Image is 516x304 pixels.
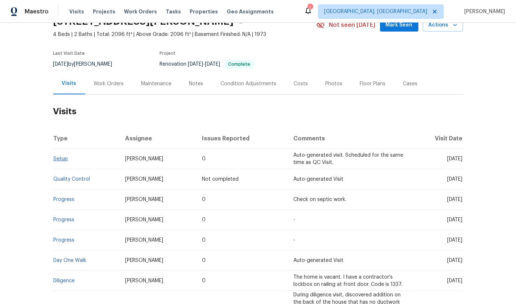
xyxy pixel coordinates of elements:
[54,156,68,161] a: Setup
[202,156,206,161] span: 0
[326,80,343,87] div: Photos
[54,278,75,283] a: Diligence
[221,80,277,87] div: Condition Adjustments
[125,238,163,243] span: [PERSON_NAME]
[360,80,386,87] div: Floor Plans
[294,80,308,87] div: Costs
[423,19,463,32] button: Actions
[461,8,505,15] span: [PERSON_NAME]
[411,128,463,149] th: Visit Date
[202,177,239,182] span: Not completed
[53,128,120,149] th: Type
[294,258,344,263] span: Auto-generated Visit
[54,177,90,182] a: Quality Control
[190,8,218,15] span: Properties
[294,153,404,165] span: Auto-generated visit. Scheduled for the same time as QC Visit.
[53,18,234,25] h2: [STREET_ADDRESS][PERSON_NAME]
[202,197,206,202] span: 0
[119,128,196,149] th: Assignee
[294,177,344,182] span: Auto-generated Visit
[53,51,85,56] span: Last Visit Date
[53,31,316,38] span: 4 Beds | 2 Baths | Total: 2096 ft² | Above Grade: 2096 ft² | Basement Finished: N/A | 1973
[124,8,157,15] span: Work Orders
[294,238,296,243] span: -
[69,8,84,15] span: Visits
[166,9,181,14] span: Tasks
[447,238,463,243] span: [DATE]
[403,80,418,87] div: Cases
[447,258,463,263] span: [DATE]
[227,8,274,15] span: Geo Assignments
[447,177,463,182] span: [DATE]
[202,278,206,283] span: 0
[125,156,163,161] span: [PERSON_NAME]
[125,217,163,222] span: [PERSON_NAME]
[380,19,418,32] button: Mark Seen
[53,95,463,128] h2: Visits
[54,258,87,263] a: Day One Walk
[294,217,296,222] span: -
[125,177,163,182] span: [PERSON_NAME]
[202,217,206,222] span: 0
[447,197,463,202] span: [DATE]
[25,8,49,15] span: Maestro
[94,80,124,87] div: Work Orders
[294,275,403,287] span: The home is vacant. I have a contractor's lockbox on railing at front door. Code is 1337.
[160,51,176,56] span: Project
[125,278,163,283] span: [PERSON_NAME]
[226,62,253,66] span: Complete
[54,197,75,202] a: Progress
[447,156,463,161] span: [DATE]
[141,80,172,87] div: Maintenance
[188,62,220,67] span: -
[54,238,75,243] a: Progress
[294,197,347,202] span: Check on septic work.
[202,238,206,243] span: 0
[447,217,463,222] span: [DATE]
[196,128,288,149] th: Issues Reported
[62,80,77,87] div: Visits
[189,80,203,87] div: Notes
[54,217,75,222] a: Progress
[429,21,457,30] span: Actions
[288,128,411,149] th: Comments
[205,62,220,67] span: [DATE]
[307,4,313,12] div: 1
[125,197,163,202] span: [PERSON_NAME]
[53,60,121,69] div: by [PERSON_NAME]
[386,21,413,30] span: Mark Seen
[160,62,254,67] span: Renovation
[188,62,203,67] span: [DATE]
[447,278,463,283] span: [DATE]
[125,258,163,263] span: [PERSON_NAME]
[53,62,69,67] span: [DATE]
[93,8,115,15] span: Projects
[202,258,206,263] span: 0
[329,21,376,29] span: Not seen [DATE]
[324,8,427,15] span: [GEOGRAPHIC_DATA], [GEOGRAPHIC_DATA]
